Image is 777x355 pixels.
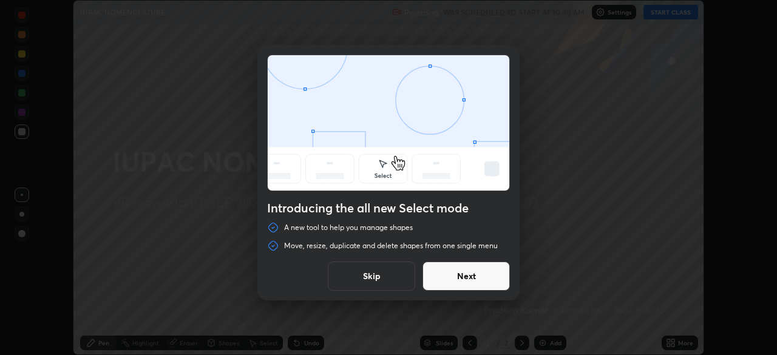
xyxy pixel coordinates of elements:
[422,262,510,291] button: Next
[267,201,510,215] h4: Introducing the all new Select mode
[284,223,413,232] p: A new tool to help you manage shapes
[328,262,415,291] button: Skip
[268,55,509,193] div: animation
[284,241,498,251] p: Move, resize, duplicate and delete shapes from one single menu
